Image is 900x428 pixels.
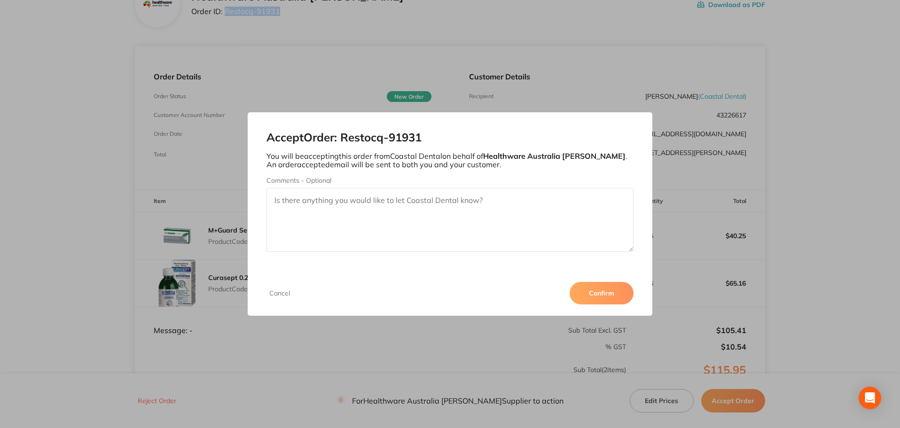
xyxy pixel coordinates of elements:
[266,289,293,297] button: Cancel
[266,177,634,184] label: Comments - Optional
[570,282,634,304] button: Confirm
[266,152,634,169] p: You will be accepting this order from Coastal Dental on behalf of . An order accepted email will ...
[266,131,634,144] h2: Accept Order: Restocq- 91931
[483,151,626,161] b: Healthware Australia [PERSON_NAME]
[859,387,881,409] div: Open Intercom Messenger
